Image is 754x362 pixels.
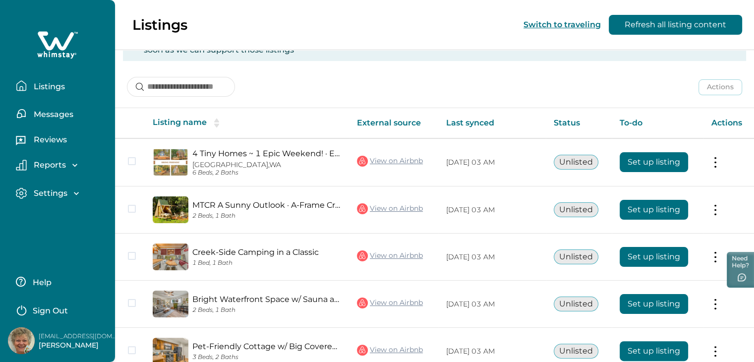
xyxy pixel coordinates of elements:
[620,152,688,172] button: Set up listing
[554,155,598,170] button: Unlisted
[554,344,598,359] button: Unlisted
[620,200,688,220] button: Set up listing
[192,354,341,361] p: 3 Beds, 2 Baths
[16,76,107,96] button: Listings
[192,169,341,177] p: 6 Beds, 2 Baths
[554,297,598,311] button: Unlisted
[546,108,612,138] th: Status
[357,297,423,309] a: View on Airbnb
[207,118,227,128] button: sorting
[31,82,65,92] p: Listings
[31,188,67,198] p: Settings
[357,202,423,215] a: View on Airbnb
[703,108,754,138] th: Actions
[16,300,104,319] button: Sign Out
[30,278,52,288] p: Help
[446,158,538,168] p: [DATE] 03 AM
[153,196,188,223] img: propertyImage_MTCR A Sunny Outlook · A-Frame Creekside Camping w
[132,16,187,33] p: Listings
[192,212,341,220] p: 2 Beds, 1 Bath
[446,252,538,262] p: [DATE] 03 AM
[192,161,341,169] p: [GEOGRAPHIC_DATA], WA
[192,342,341,351] a: Pet-Friendly Cottage w/ Big Covered Porch and BBQ
[192,149,341,158] a: 4 Tiny Homes ~ 1 Epic Weekend! · Epic Friends Week
[357,344,423,357] a: View on Airbnb
[192,259,341,267] p: 1 Bed, 1 Bath
[192,306,341,314] p: 2 Beds, 1 Bath
[357,155,423,168] a: View on Airbnb
[192,247,341,257] a: Creek-Side Camping in a Classic
[153,243,188,270] img: propertyImage_Creek-Side Camping in a Classic
[16,104,107,123] button: Messages
[145,108,349,138] th: Listing name
[612,108,703,138] th: To-do
[153,149,188,176] img: propertyImage_4 Tiny Homes ~ 1 Epic Weekend! · Epic Friends Week
[620,294,688,314] button: Set up listing
[609,15,742,35] button: Refresh all listing content
[349,108,438,138] th: External source
[620,341,688,361] button: Set up listing
[31,135,67,145] p: Reviews
[446,300,538,309] p: [DATE] 03 AM
[39,331,118,341] p: [EMAIL_ADDRESS][DOMAIN_NAME]
[31,160,66,170] p: Reports
[153,291,188,317] img: propertyImage_Bright Waterfront Space w/ Sauna and BBQ
[39,341,118,351] p: [PERSON_NAME]
[192,295,341,304] a: Bright Waterfront Space w/ Sauna and BBQ
[446,205,538,215] p: [DATE] 03 AM
[8,327,35,354] img: Whimstay Host
[620,247,688,267] button: Set up listing
[357,249,423,262] a: View on Airbnb
[16,131,107,151] button: Reviews
[698,79,742,95] button: Actions
[554,202,598,217] button: Unlisted
[16,272,104,292] button: Help
[523,20,601,29] button: Switch to traveling
[16,160,107,171] button: Reports
[16,187,107,199] button: Settings
[31,110,73,120] p: Messages
[446,347,538,357] p: [DATE] 03 AM
[192,200,341,210] a: MTCR A Sunny Outlook · A-Frame Creekside Camping w
[438,108,546,138] th: Last synced
[33,306,68,316] p: Sign Out
[554,249,598,264] button: Unlisted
